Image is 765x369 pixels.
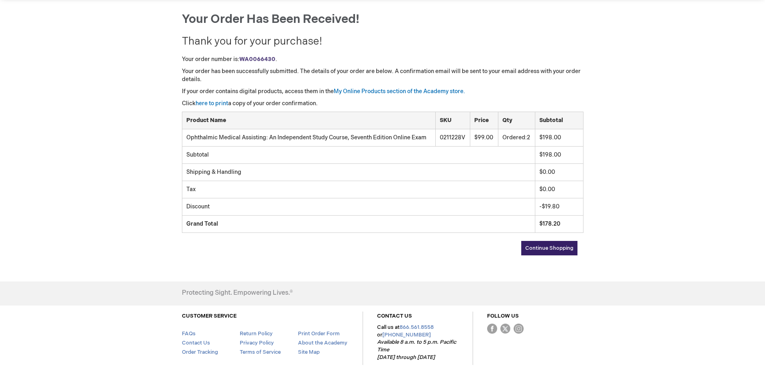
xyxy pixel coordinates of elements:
[182,198,535,216] td: Discount
[196,100,228,107] a: here to print
[182,313,237,319] a: CUSTOMER SERVICE
[535,181,583,198] td: $0.00
[182,88,583,96] p: If your order contains digital products, access them in the
[535,147,583,164] td: $198.00
[182,164,535,181] td: Shipping & Handling
[514,324,524,334] img: instagram
[535,216,583,233] td: $178.20
[470,129,498,146] td: $99.00
[298,349,320,355] a: Site Map
[535,129,583,146] td: $198.00
[502,134,527,141] span: Ordered:
[298,330,340,337] a: Print Order Form
[436,112,470,129] th: SKU
[535,164,583,181] td: $0.00
[182,36,583,48] h2: Thank you for your purchase!
[182,349,218,355] a: Order Tracking
[535,198,583,216] td: -$19.80
[182,147,535,164] td: Subtotal
[182,181,535,198] td: Tax
[182,129,436,146] td: Ophthalmic Medical Assisting: An Independent Study Course, Seventh Edition Online Exam
[182,112,436,129] th: Product Name
[182,330,196,337] a: FAQs
[240,349,281,355] a: Terms of Service
[498,129,535,146] td: 2
[240,340,274,346] a: Privacy Policy
[400,324,434,330] a: 866.561.8558
[182,216,535,233] td: Grand Total
[182,12,359,27] span: Your order has been received!
[487,313,519,319] a: FOLLOW US
[182,289,293,297] h4: Protecting Sight. Empowering Lives.®
[382,332,431,338] a: [PHONE_NUMBER]
[182,340,210,346] a: Contact Us
[182,67,583,84] p: Your order has been successfully submitted. The details of your order are below. A confirmation e...
[239,56,275,63] a: WA0066430
[436,129,470,146] td: 0211228V
[535,112,583,129] th: Subtotal
[377,339,456,360] em: Available 8 a.m. to 5 p.m. Pacific Time [DATE] through [DATE]
[377,313,412,319] a: CONTACT US
[498,112,535,129] th: Qty
[298,340,347,346] a: About the Academy
[377,324,459,361] p: Call us at or
[334,88,465,95] a: My Online Products section of the Academy store.
[240,330,273,337] a: Return Policy
[500,324,510,334] img: Twitter
[525,245,573,251] span: Continue Shopping
[470,112,498,129] th: Price
[182,100,583,108] p: Click a copy of your order confirmation.
[182,55,583,63] p: Your order number is: .
[487,324,497,334] img: Facebook
[521,241,577,255] a: Continue Shopping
